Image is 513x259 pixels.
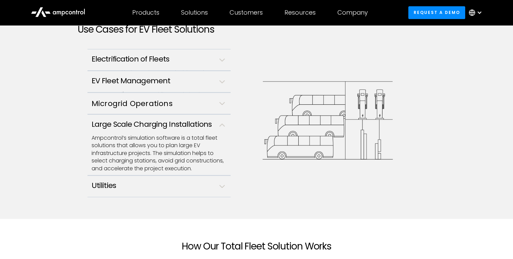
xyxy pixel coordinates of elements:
[181,9,208,16] div: Solutions
[408,6,465,19] a: Request a demo
[92,120,225,129] h3: Large Scale Charging Installations
[253,71,402,170] img: large scale charging installations diagram
[284,9,316,16] div: Resources
[132,9,159,16] div: Products
[230,9,263,16] div: Customers
[92,99,225,109] h3: Microgrid Operations
[92,91,225,136] p: Ampcontrol's AI-powered fleet optimization technology helps fleet managers ensure an on-time depa...
[92,69,225,115] p: Ampcontrol helps make smart decisions when planning your charging infrastructure and vehicles for...
[92,76,225,85] h3: EV Fleet Management
[92,55,225,64] h3: Electrification of Fleets
[92,134,225,172] p: Ampcontrol’s simulation software is a total fleet solutions that allows you to plan large EV infr...
[78,24,436,35] h2: Use Cases for EV Fleet Solutions
[182,241,331,252] h2: How Our Total Fleet Solution Works
[337,9,368,16] div: Company
[92,181,225,190] h3: Utilities
[92,196,225,234] p: Ampcontrol is a customizable EV smart charging optimization software. If you are dealing with DR ...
